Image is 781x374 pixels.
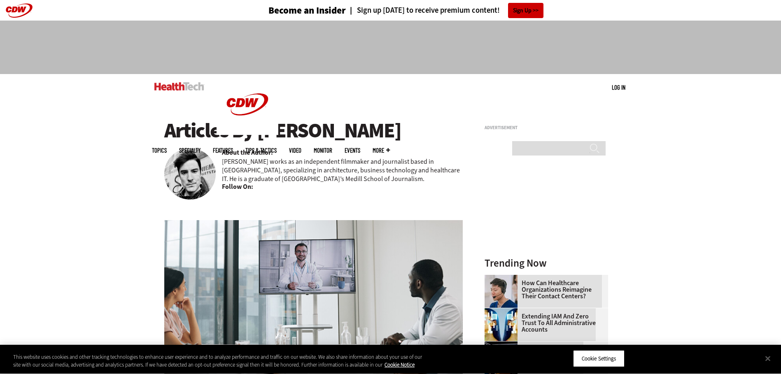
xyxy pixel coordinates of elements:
[612,84,625,91] a: Log in
[373,147,390,153] span: More
[485,341,522,348] a: Desktop monitor with brain AI concept
[485,275,518,308] img: Healthcare contact center
[289,147,301,153] a: Video
[241,29,541,66] iframe: advertisement
[314,147,332,153] a: MonITor
[485,280,603,300] a: How Can Healthcare Organizations Reimagine Their Contact Centers?
[222,182,253,191] b: Follow On:
[164,148,216,200] img: nathan eddy
[222,157,463,183] p: [PERSON_NAME] works as an independent filmmaker and journalist based in [GEOGRAPHIC_DATA], specia...
[345,147,360,153] a: Events
[385,362,415,369] a: More information about your privacy
[573,350,625,367] button: Cookie Settings
[245,147,277,153] a: Tips & Tactics
[154,82,204,91] img: Home
[612,83,625,92] div: User menu
[508,3,543,18] a: Sign Up
[485,308,518,341] img: abstract image of woman with pixelated face
[485,313,603,333] a: Extending IAM and Zero Trust to All Administrative Accounts
[485,258,608,268] h3: Trending Now
[179,147,200,153] span: Specialty
[238,6,346,15] a: Become an Insider
[213,147,233,153] a: Features
[268,6,346,15] h3: Become an Insider
[346,7,500,14] a: Sign up [DATE] to receive premium content!
[485,308,522,315] a: abstract image of woman with pixelated face
[152,147,167,153] span: Topics
[13,353,429,369] div: This website uses cookies and other tracking technologies to enhance user experience and to analy...
[217,128,278,137] a: CDW
[485,133,608,236] iframe: advertisement
[759,349,777,367] button: Close
[217,74,278,135] img: Home
[485,275,522,281] a: Healthcare contact center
